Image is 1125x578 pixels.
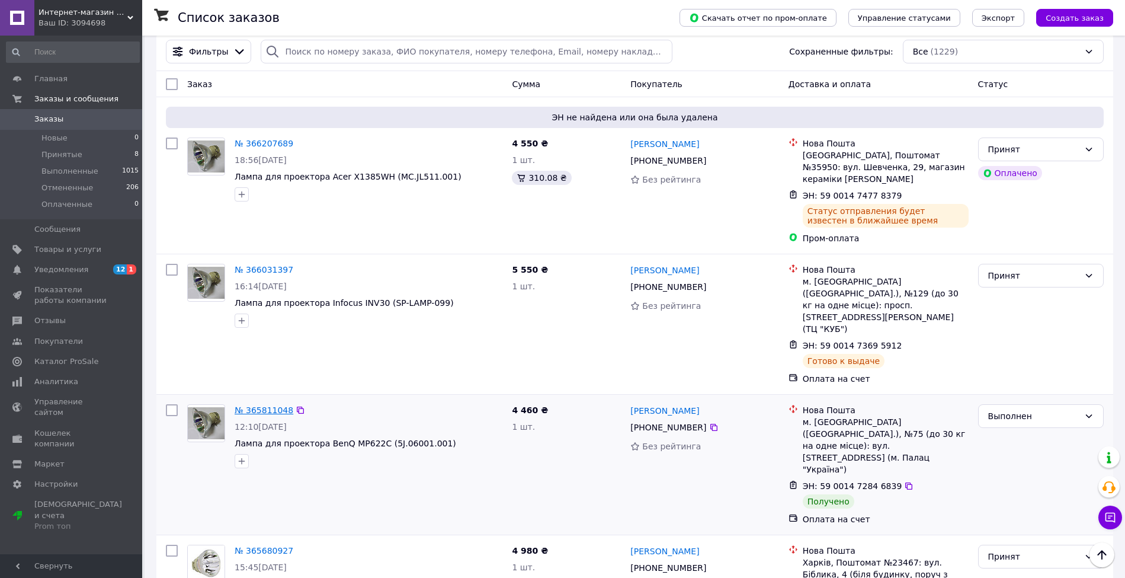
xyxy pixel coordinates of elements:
div: Готово к выдаче [803,354,884,368]
div: м. [GEOGRAPHIC_DATA] ([GEOGRAPHIC_DATA].), №75 (до 30 кг на одне місце): вул. [STREET_ADDRESS] (м... [803,416,969,475]
button: Чат с покупателем [1098,506,1122,529]
a: № 365680927 [235,546,293,555]
div: Нова Пошта [803,404,969,416]
span: Скачать отчет по пром-оплате [689,12,827,23]
h1: Список заказов [178,11,280,25]
div: Нова Пошта [803,138,969,149]
div: Принят [988,143,1079,156]
span: 4 980 ₴ [512,546,548,555]
span: 4 460 ₴ [512,405,548,415]
span: Каталог ProSale [34,356,98,367]
span: Доставка и оплата [789,79,871,89]
span: Создать заказ [1046,14,1104,23]
img: Фото товару [188,267,225,298]
span: 1 [127,264,136,274]
span: 16:14[DATE] [235,282,287,291]
span: Все [913,46,928,58]
span: Заказы [34,114,63,124]
a: № 366207689 [235,139,293,148]
span: Управление сайтом [34,397,110,418]
a: [PERSON_NAME] [630,138,699,150]
span: Маркет [34,459,65,470]
span: (1229) [931,47,959,56]
span: Настройки [34,479,78,490]
div: [PHONE_NUMBER] [628,279,709,295]
span: ЭН: 59 0014 7284 6839 [803,481,902,491]
input: Поиск по номеру заказа, ФИО покупателя, номеру телефона, Email, номеру накладной [261,40,672,63]
a: [PERSON_NAME] [630,405,699,417]
button: Управление статусами [848,9,960,27]
div: Статус отправления будет известен в ближайшее время [803,204,969,228]
span: Без рейтинга [642,301,701,311]
input: Поиск [6,41,140,63]
span: Кошелек компании [34,428,110,449]
span: 18:56[DATE] [235,155,287,165]
div: Пром-оплата [803,232,969,244]
span: Показатели работы компании [34,285,110,306]
button: Скачать отчет по пром-оплате [680,9,836,27]
img: Фото товару [188,407,225,439]
span: 4 550 ₴ [512,139,548,148]
span: Сумма [512,79,540,89]
a: Фото товару [187,404,225,442]
span: Заказы и сообщения [34,94,118,104]
span: Оплаченные [41,199,92,210]
span: 1 шт. [512,422,535,432]
a: Фото товару [187,264,225,302]
div: [GEOGRAPHIC_DATA], Поштомат №35950: вул. Шевченка, 29, магазин кераміки [PERSON_NAME] [803,149,969,185]
span: [DEMOGRAPHIC_DATA] и счета [34,499,122,532]
span: Товары и услуги [34,244,101,255]
div: [PHONE_NUMBER] [628,152,709,169]
span: 5 550 ₴ [512,265,548,274]
a: № 366031397 [235,265,293,274]
span: Заказ [187,79,212,89]
a: Лампа для проектора BenQ MP622C (5J.06001.001) [235,439,456,448]
div: Принят [988,550,1079,563]
button: Наверх [1089,542,1114,567]
span: ЭН: 59 0014 7369 5912 [803,341,902,350]
span: 206 [126,183,139,193]
div: Prom топ [34,521,122,532]
div: [PHONE_NUMBER] [628,419,709,436]
div: [PHONE_NUMBER] [628,560,709,576]
span: Новые [41,133,68,143]
span: Экспорт [982,14,1015,23]
span: 0 [134,199,139,210]
span: 0 [134,133,139,143]
div: Получено [803,494,854,509]
span: Интернет-магазин "Lampro". Проекторы. Лампы, запчасти для проекторов и проекционного оборудования. [39,7,127,18]
span: 12 [113,264,127,274]
span: Отзывы [34,315,66,326]
a: [PERSON_NAME] [630,264,699,276]
div: Оплата на счет [803,513,969,525]
span: ЭН не найдена или она была удалена [171,111,1099,123]
span: Управление статусами [858,14,951,23]
a: Лампа для проектора Acer X1385WH (MC.JL511.001) [235,172,461,181]
span: 1 шт. [512,563,535,572]
span: 15:45[DATE] [235,563,287,572]
a: [PERSON_NAME] [630,545,699,557]
span: 1 шт. [512,155,535,165]
div: м. [GEOGRAPHIC_DATA] ([GEOGRAPHIC_DATA].), №129 (до 30 кг на одне місце): просп. [STREET_ADDRESS]... [803,276,969,335]
span: Уведомления [34,264,88,275]
span: 8 [134,149,139,160]
span: Сообщения [34,224,81,235]
span: Фильтры [189,46,228,58]
span: Выполненные [41,166,98,177]
span: 1015 [122,166,139,177]
button: Экспорт [972,9,1024,27]
a: Создать заказ [1024,12,1113,22]
a: Фото товару [187,138,225,175]
div: Ваш ID: 3094698 [39,18,142,28]
span: Статус [978,79,1008,89]
div: Оплачено [978,166,1042,180]
div: Выполнен [988,410,1079,423]
span: Отмененные [41,183,93,193]
img: Фото товару [188,140,225,172]
span: ЭН: 59 0014 7477 8379 [803,191,902,200]
span: Главная [34,74,68,84]
div: Нова Пошта [803,264,969,276]
span: Аналитика [34,376,78,387]
button: Создать заказ [1036,9,1113,27]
